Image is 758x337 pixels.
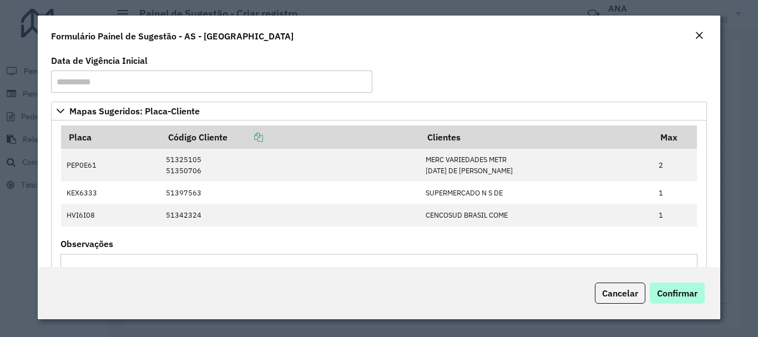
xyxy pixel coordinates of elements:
button: Cancelar [595,283,645,304]
td: CENCOSUD BRASIL COME [420,204,653,226]
td: KEX6333 [61,182,160,204]
label: Data de Vigência Inicial [51,54,148,67]
th: Clientes [420,125,653,149]
th: Max [653,125,697,149]
label: Observações [60,237,113,250]
td: PEP0E61 [61,149,160,182]
span: Cancelar [602,288,638,299]
button: Close [691,29,707,43]
span: Mapas Sugeridos: Placa-Cliente [69,107,200,115]
td: MERC VARIEDADES METR [DATE] DE [PERSON_NAME] [420,149,653,182]
td: 51397563 [160,182,420,204]
span: Confirmar [657,288,698,299]
td: 51325105 51350706 [160,149,420,182]
td: SUPERMERCADO N S DE [420,182,653,204]
em: Fechar [695,31,704,40]
td: 1 [653,182,697,204]
td: 1 [653,204,697,226]
button: Confirmar [650,283,705,304]
h4: Formulário Painel de Sugestão - AS - [GEOGRAPHIC_DATA] [51,29,294,43]
a: Mapas Sugeridos: Placa-Cliente [51,102,706,120]
td: 51342324 [160,204,420,226]
a: Copiar [228,132,263,143]
td: HVI6I08 [61,204,160,226]
th: Placa [61,125,160,149]
th: Código Cliente [160,125,420,149]
td: 2 [653,149,697,182]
